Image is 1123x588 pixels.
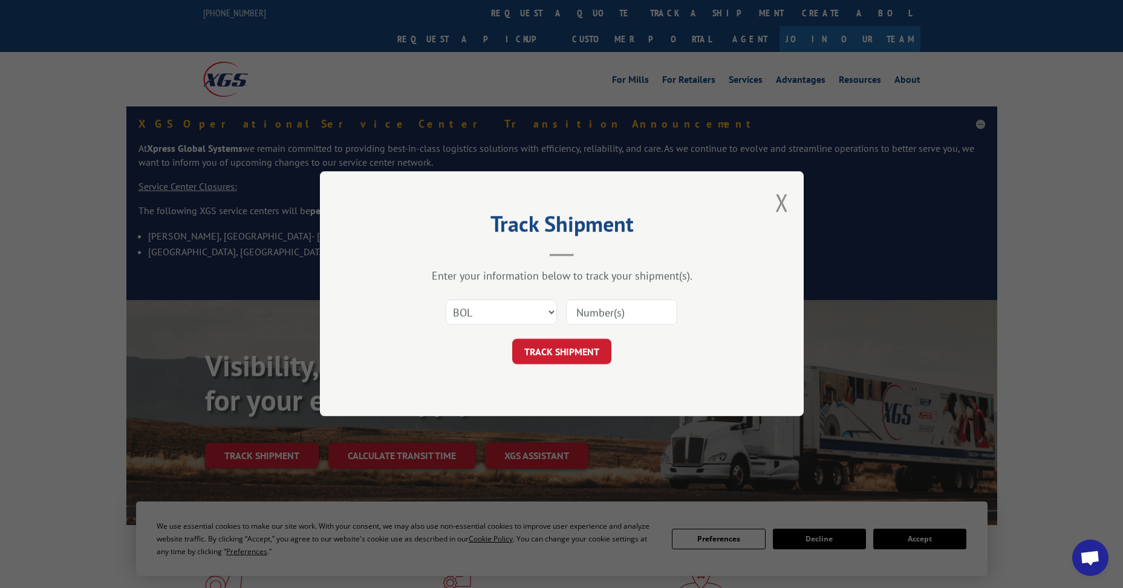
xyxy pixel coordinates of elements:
[775,186,789,218] button: Close modal
[512,339,611,365] button: TRACK SHIPMENT
[380,215,743,238] h2: Track Shipment
[566,300,677,325] input: Number(s)
[380,269,743,283] div: Enter your information below to track your shipment(s).
[1072,540,1108,576] a: Open chat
